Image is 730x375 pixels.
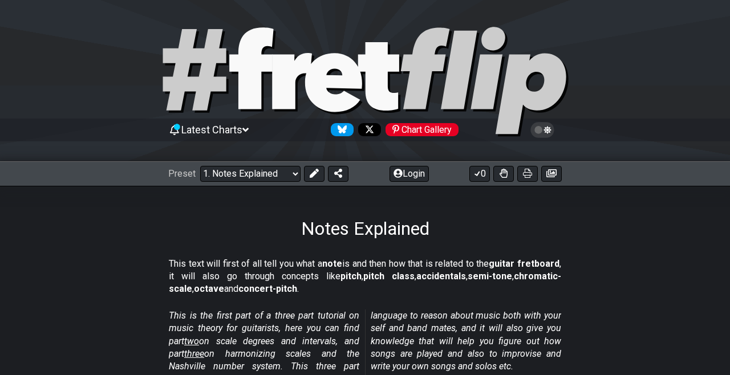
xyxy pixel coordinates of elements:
h1: Notes Explained [301,218,429,239]
button: Toggle Dexterity for all fretkits [493,166,514,182]
strong: note [322,258,342,269]
a: Follow #fretflip at Bluesky [326,123,354,136]
strong: octave [194,283,224,294]
span: Latest Charts [181,124,242,136]
button: Share Preset [328,166,348,182]
span: Preset [168,168,196,179]
strong: accidentals [416,271,466,282]
strong: guitar fretboard [489,258,559,269]
a: #fretflip at Pinterest [381,123,459,136]
button: Create image [541,166,562,182]
select: Preset [200,166,301,182]
div: Chart Gallery [386,123,459,136]
button: 0 [469,166,490,182]
strong: semi-tone [468,271,512,282]
strong: concert-pitch [238,283,297,294]
button: Edit Preset [304,166,325,182]
strong: pitch [340,271,362,282]
strong: pitch class [363,271,415,282]
p: This text will first of all tell you what a is and then how that is related to the , it will also... [169,258,561,296]
span: three [184,348,204,359]
a: Follow #fretflip at X [354,123,381,136]
button: Login [390,166,429,182]
span: Toggle light / dark theme [536,125,549,135]
span: two [184,336,199,347]
button: Print [517,166,538,182]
